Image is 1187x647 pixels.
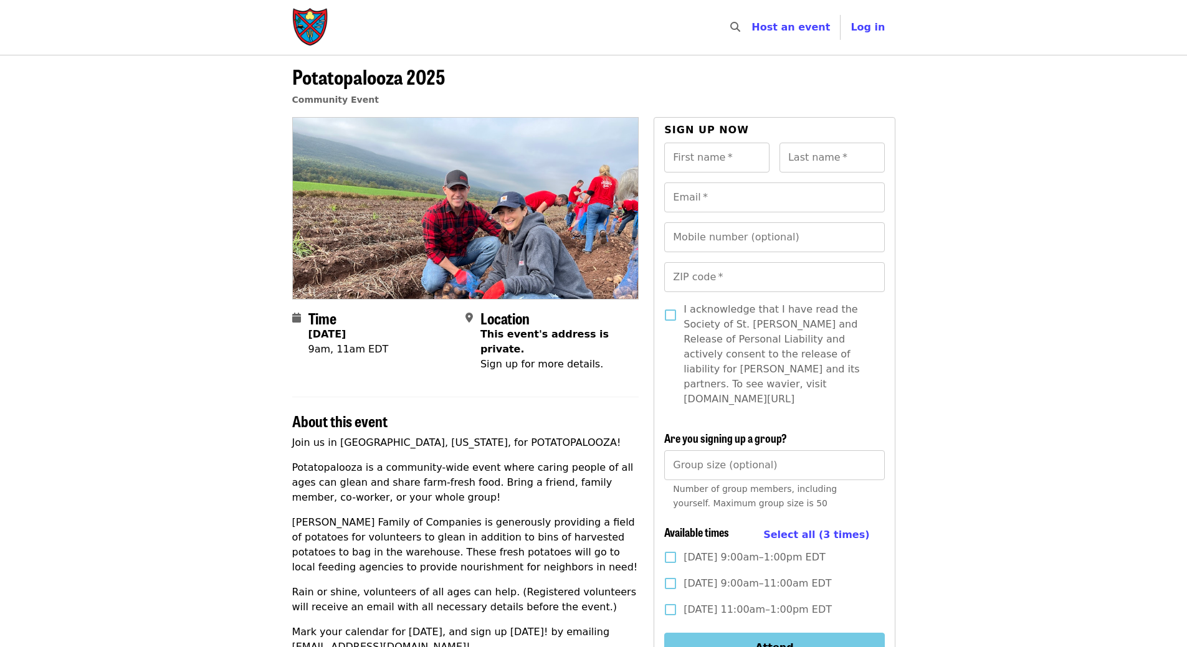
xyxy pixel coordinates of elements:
div: 9am, 11am EDT [308,342,389,357]
input: Last name [779,143,885,172]
input: [object Object] [664,450,884,480]
span: Location [480,307,530,329]
span: Available times [664,524,729,540]
input: Email [664,182,884,212]
span: Time [308,307,336,329]
input: ZIP code [664,262,884,292]
span: Log in [851,21,885,33]
i: search icon [730,21,740,33]
span: Are you signing up a group? [664,430,787,446]
input: Mobile number (optional) [664,222,884,252]
span: [DATE] 9:00am–11:00am EDT [684,576,831,591]
span: This event's address is private. [480,328,609,355]
p: Rain or shine, volunteers of all ages can help. (Registered volunteers will receive an email with... [292,585,639,615]
p: Join us in [GEOGRAPHIC_DATA], [US_STATE], for POTATOPALOOZA! [292,435,639,450]
span: Number of group members, including yourself. Maximum group size is 50 [673,484,837,508]
span: Potatopalooza 2025 [292,62,446,91]
span: I acknowledge that I have read the Society of St. [PERSON_NAME] and Release of Personal Liability... [684,302,874,407]
span: [DATE] 9:00am–1:00pm EDT [684,550,825,565]
input: Search [748,12,758,42]
a: Community Event [292,95,379,105]
p: [PERSON_NAME] Family of Companies is generously providing a field of potatoes for volunteers to g... [292,515,639,575]
img: Society of St. Andrew - Home [292,7,330,47]
span: About this event [292,410,388,432]
span: Sign up for more details. [480,358,603,370]
input: First name [664,143,770,172]
a: Host an event [751,21,830,33]
button: Select all (3 times) [763,526,869,544]
span: [DATE] 11:00am–1:00pm EDT [684,602,832,617]
p: Potatopalooza is a community-wide event where caring people of all ages can glean and share farm-... [292,460,639,505]
i: calendar icon [292,312,301,324]
img: Potatopalooza 2025 organized by Society of St. Andrew [293,118,639,298]
span: Select all (3 times) [763,529,869,541]
span: Sign up now [664,124,749,136]
i: map-marker-alt icon [465,312,473,324]
button: Log in [841,15,895,40]
strong: [DATE] [308,328,346,340]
